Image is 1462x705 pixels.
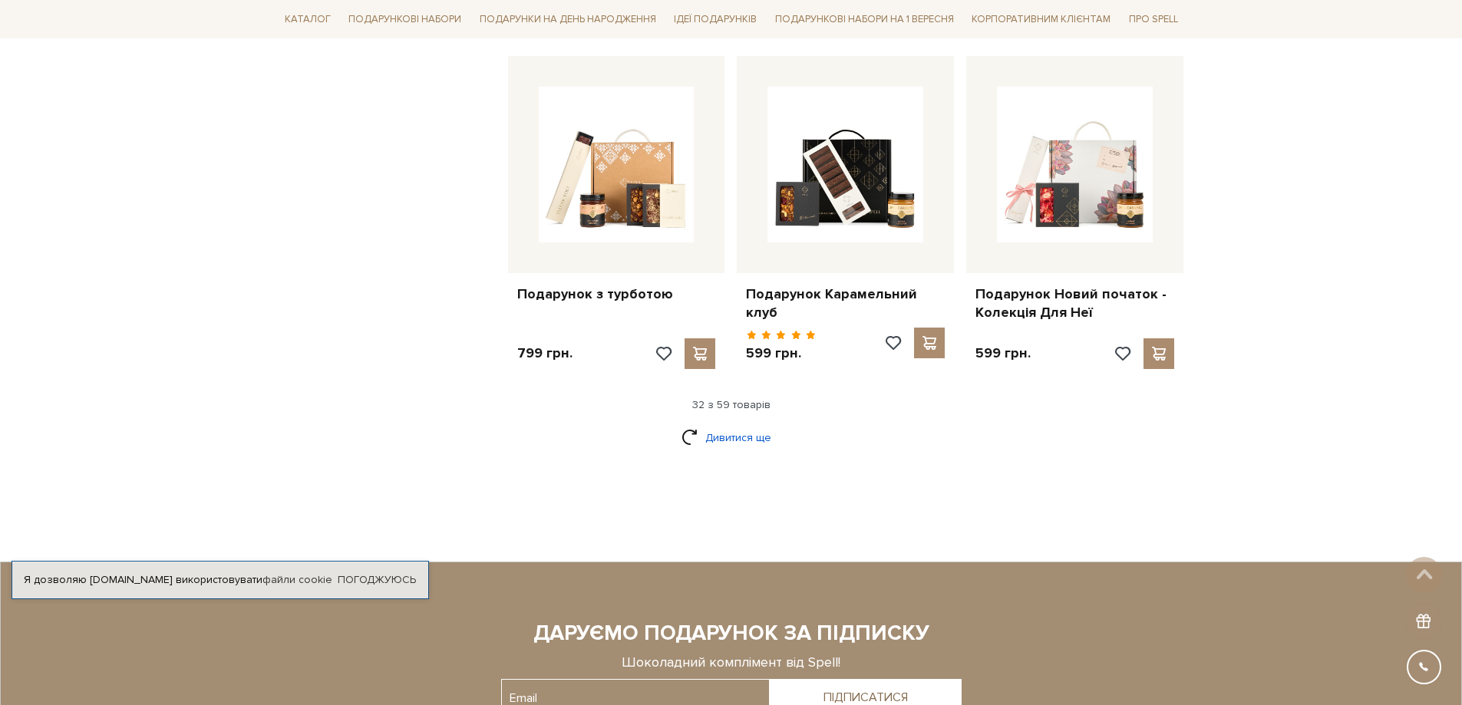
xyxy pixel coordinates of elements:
[975,344,1031,362] p: 599 грн.
[517,285,716,303] a: Подарунок з турботою
[668,8,763,31] a: Ідеї подарунків
[975,285,1174,321] a: Подарунок Новий початок - Колекція Для Неї
[342,8,467,31] a: Подарункові набори
[746,344,816,362] p: 599 грн.
[1123,8,1184,31] a: Про Spell
[338,573,416,587] a: Погоджуюсь
[279,8,337,31] a: Каталог
[474,8,662,31] a: Подарунки на День народження
[769,6,960,32] a: Подарункові набори на 1 Вересня
[272,398,1190,412] div: 32 з 59 товарів
[262,573,332,586] a: файли cookie
[746,285,945,321] a: Подарунок Карамельний клуб
[12,573,428,587] div: Я дозволяю [DOMAIN_NAME] використовувати
[681,424,781,451] a: Дивитися ще
[965,6,1117,32] a: Корпоративним клієнтам
[517,344,573,362] p: 799 грн.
